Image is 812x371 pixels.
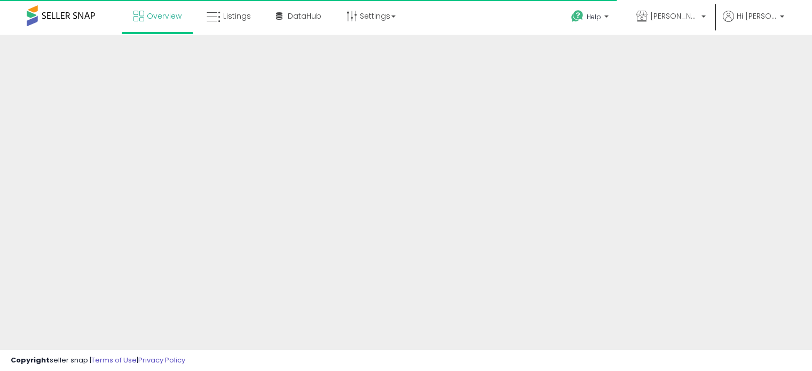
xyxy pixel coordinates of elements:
[223,11,251,21] span: Listings
[563,2,619,35] a: Help
[650,11,698,21] span: [PERSON_NAME]
[723,11,784,35] a: Hi [PERSON_NAME]
[571,10,584,23] i: Get Help
[91,355,137,365] a: Terms of Use
[737,11,777,21] span: Hi [PERSON_NAME]
[147,11,182,21] span: Overview
[11,355,50,365] strong: Copyright
[587,12,601,21] span: Help
[138,355,185,365] a: Privacy Policy
[288,11,321,21] span: DataHub
[11,356,185,366] div: seller snap | |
